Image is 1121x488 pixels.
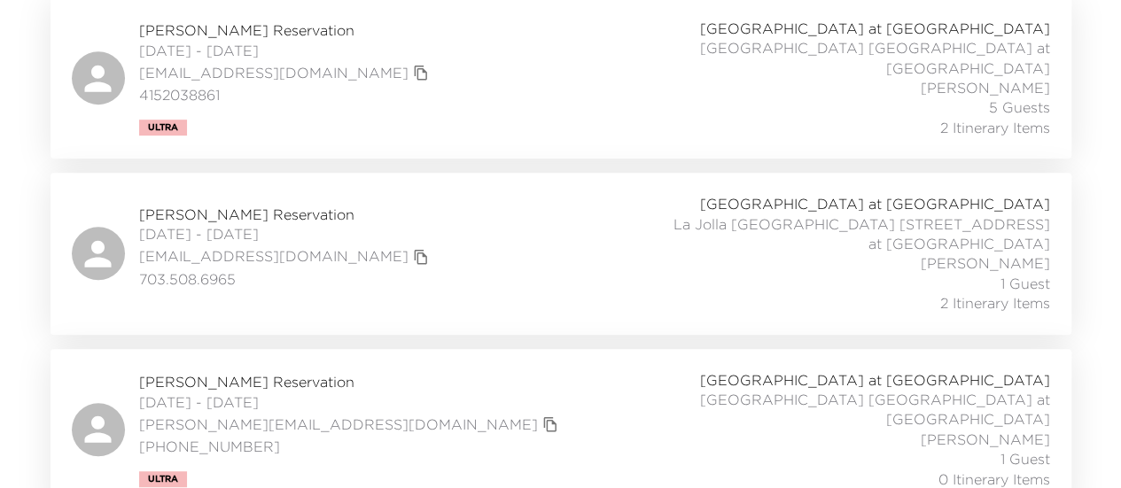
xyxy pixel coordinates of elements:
[139,392,563,412] span: [DATE] - [DATE]
[139,414,538,434] a: [PERSON_NAME][EMAIL_ADDRESS][DOMAIN_NAME]
[139,205,433,224] span: [PERSON_NAME] Reservation
[658,390,1050,430] span: [GEOGRAPHIC_DATA] [GEOGRAPHIC_DATA] at [GEOGRAPHIC_DATA]
[139,20,433,40] span: [PERSON_NAME] Reservation
[139,437,563,456] span: [PHONE_NUMBER]
[700,194,1050,213] span: [GEOGRAPHIC_DATA] at [GEOGRAPHIC_DATA]
[1000,274,1050,293] span: 1 Guest
[700,19,1050,38] span: [GEOGRAPHIC_DATA] at [GEOGRAPHIC_DATA]
[700,370,1050,390] span: [GEOGRAPHIC_DATA] at [GEOGRAPHIC_DATA]
[1000,449,1050,469] span: 1 Guest
[658,38,1050,78] span: [GEOGRAPHIC_DATA] [GEOGRAPHIC_DATA] at [GEOGRAPHIC_DATA]
[139,85,433,105] span: 4152038861
[940,293,1050,313] span: 2 Itinerary Items
[139,224,433,244] span: [DATE] - [DATE]
[409,244,433,269] button: copy primary member email
[921,78,1050,97] span: [PERSON_NAME]
[139,372,563,391] span: [PERSON_NAME] Reservation
[139,41,433,60] span: [DATE] - [DATE]
[148,122,178,133] span: Ultra
[51,173,1071,334] a: [PERSON_NAME] Reservation[DATE] - [DATE][EMAIL_ADDRESS][DOMAIN_NAME]copy primary member email703....
[538,412,563,437] button: copy primary member email
[921,430,1050,449] span: [PERSON_NAME]
[989,97,1050,117] span: 5 Guests
[139,63,409,82] a: [EMAIL_ADDRESS][DOMAIN_NAME]
[139,269,433,289] span: 703.508.6965
[921,253,1050,273] span: [PERSON_NAME]
[139,246,409,266] a: [EMAIL_ADDRESS][DOMAIN_NAME]
[940,118,1050,137] span: 2 Itinerary Items
[409,60,433,85] button: copy primary member email
[148,474,178,484] span: Ultra
[658,214,1050,254] span: La Jolla [GEOGRAPHIC_DATA] [STREET_ADDRESS] at [GEOGRAPHIC_DATA]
